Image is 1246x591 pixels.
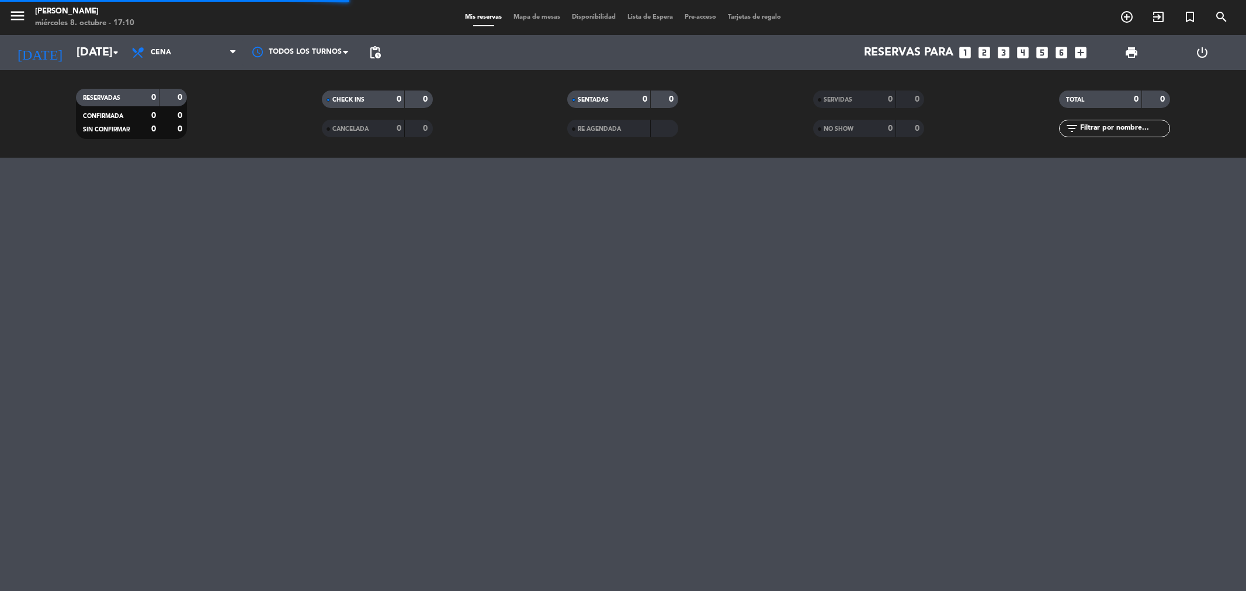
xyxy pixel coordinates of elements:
[83,95,120,101] span: RESERVADAS
[332,126,369,132] span: CANCELADA
[1079,122,1169,135] input: Filtrar por nombre...
[1134,95,1139,103] strong: 0
[977,45,992,60] i: looks_two
[151,125,156,133] strong: 0
[1183,10,1197,24] i: turned_in_not
[679,14,722,20] span: Pre-acceso
[508,14,566,20] span: Mapa de mesas
[151,48,171,57] span: Cena
[643,95,647,103] strong: 0
[151,112,156,120] strong: 0
[957,45,973,60] i: looks_one
[622,14,679,20] span: Lista de Espera
[1066,97,1084,103] span: TOTAL
[1167,35,1237,70] div: LOG OUT
[151,93,156,102] strong: 0
[1124,46,1139,60] span: print
[423,95,430,103] strong: 0
[1054,45,1069,60] i: looks_6
[9,7,26,25] i: menu
[1073,45,1088,60] i: add_box
[178,125,185,133] strong: 0
[578,97,609,103] span: SENTADAS
[566,14,622,20] span: Disponibilidad
[915,124,922,133] strong: 0
[1065,121,1079,135] i: filter_list
[397,124,401,133] strong: 0
[1015,45,1030,60] i: looks_4
[397,95,401,103] strong: 0
[669,95,676,103] strong: 0
[1151,10,1165,24] i: exit_to_app
[1035,45,1050,60] i: looks_5
[722,14,787,20] span: Tarjetas de regalo
[109,46,123,60] i: arrow_drop_down
[178,112,185,120] strong: 0
[915,95,922,103] strong: 0
[332,97,365,103] span: CHECK INS
[824,97,852,103] span: SERVIDAS
[9,7,26,29] button: menu
[35,18,134,29] div: miércoles 8. octubre - 17:10
[83,127,130,133] span: SIN CONFIRMAR
[423,124,430,133] strong: 0
[178,93,185,102] strong: 0
[368,46,382,60] span: pending_actions
[459,14,508,20] span: Mis reservas
[1195,46,1209,60] i: power_settings_new
[9,40,71,65] i: [DATE]
[824,126,853,132] span: NO SHOW
[888,95,893,103] strong: 0
[888,124,893,133] strong: 0
[864,46,953,60] span: Reservas para
[83,113,123,119] span: CONFIRMADA
[578,126,621,132] span: RE AGENDADA
[1120,10,1134,24] i: add_circle_outline
[1160,95,1167,103] strong: 0
[35,6,134,18] div: [PERSON_NAME]
[1214,10,1228,24] i: search
[996,45,1011,60] i: looks_3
